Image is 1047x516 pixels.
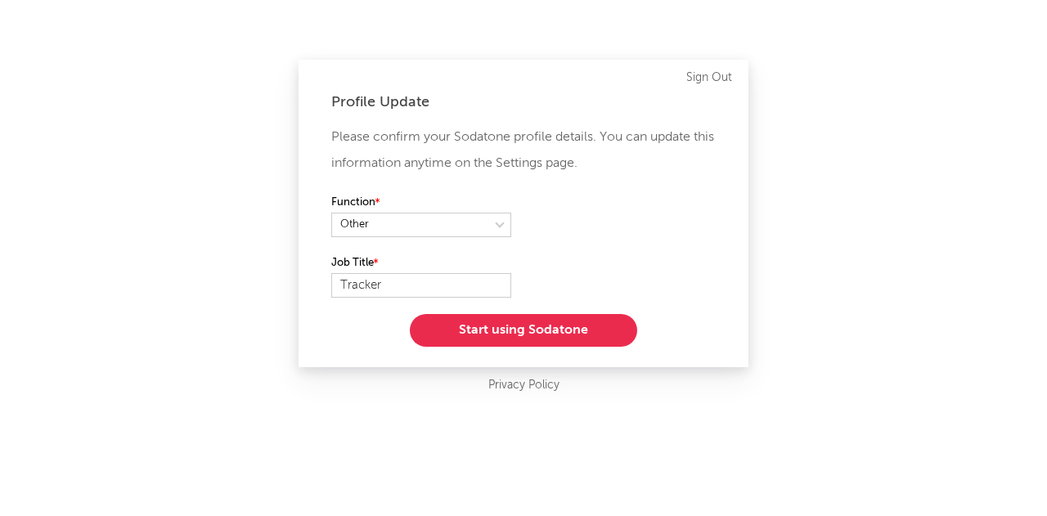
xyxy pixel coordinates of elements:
label: Function [331,193,511,213]
button: Start using Sodatone [410,314,637,347]
p: Please confirm your Sodatone profile details. You can update this information anytime on the Sett... [331,124,716,177]
div: Profile Update [331,92,716,112]
label: Job Title [331,254,511,273]
a: Sign Out [686,68,732,87]
a: Privacy Policy [488,375,559,396]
